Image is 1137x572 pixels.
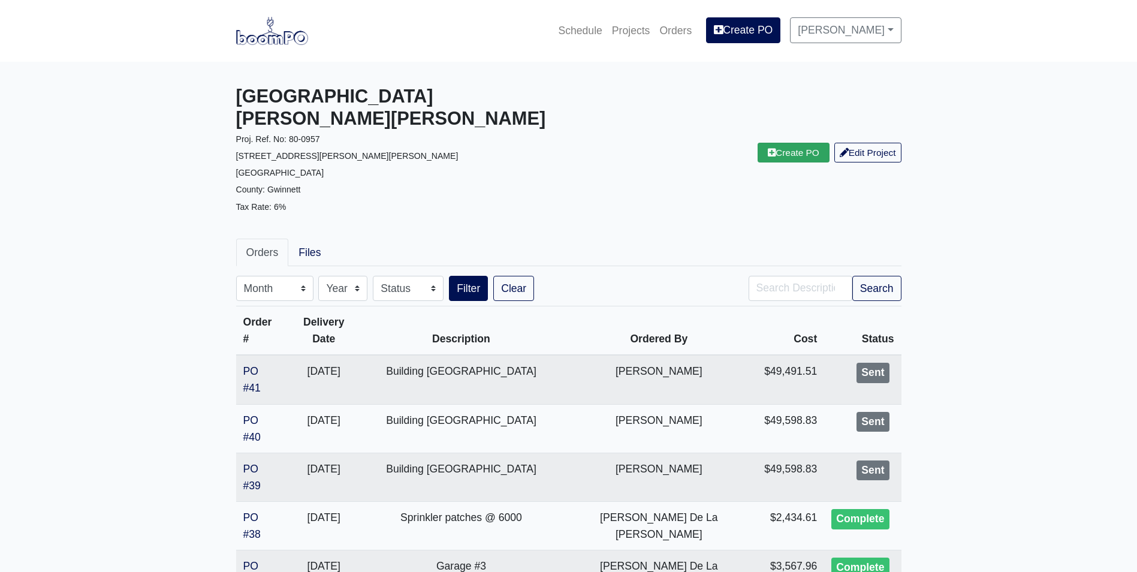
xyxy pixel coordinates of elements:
[790,17,901,43] a: [PERSON_NAME]
[824,306,901,355] th: Status
[236,17,308,44] img: boomPO
[856,412,889,432] div: Sent
[749,276,852,301] input: Search
[286,306,361,355] th: Delivery Date
[852,276,901,301] button: Search
[361,355,560,404] td: Building [GEOGRAPHIC_DATA]
[361,404,560,453] td: Building [GEOGRAPHIC_DATA]
[243,463,261,492] a: PO #39
[361,306,560,355] th: Description
[361,502,560,550] td: Sprinkler patches @ 6000
[243,511,261,540] a: PO #38
[493,276,534,301] a: Clear
[243,365,261,394] a: PO #41
[560,306,757,355] th: Ordered By
[757,404,824,453] td: $49,598.83
[560,502,757,550] td: [PERSON_NAME] De La [PERSON_NAME]
[236,306,286,355] th: Order #
[236,134,320,144] small: Proj. Ref. No: 80-0957
[834,143,901,162] a: Edit Project
[706,17,780,43] a: Create PO
[236,185,301,194] small: County: Gwinnett
[560,355,757,404] td: [PERSON_NAME]
[236,151,459,161] small: [STREET_ADDRESS][PERSON_NAME][PERSON_NAME]
[757,502,824,550] td: $2,434.61
[236,239,289,266] a: Orders
[286,404,361,453] td: [DATE]
[831,509,889,529] div: Complete
[449,276,488,301] button: Filter
[757,306,824,355] th: Cost
[286,502,361,550] td: [DATE]
[856,363,889,383] div: Sent
[236,86,560,130] h3: [GEOGRAPHIC_DATA][PERSON_NAME][PERSON_NAME]
[288,239,331,266] a: Files
[286,453,361,501] td: [DATE]
[757,355,824,404] td: $49,491.51
[553,17,607,44] a: Schedule
[758,143,830,162] a: Create PO
[757,453,824,501] td: $49,598.83
[243,414,261,443] a: PO #40
[607,17,655,44] a: Projects
[236,168,324,177] small: [GEOGRAPHIC_DATA]
[560,453,757,501] td: [PERSON_NAME]
[286,355,361,404] td: [DATE]
[856,460,889,481] div: Sent
[361,453,560,501] td: Building [GEOGRAPHIC_DATA]
[236,202,286,212] small: Tax Rate: 6%
[655,17,696,44] a: Orders
[560,404,757,453] td: [PERSON_NAME]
